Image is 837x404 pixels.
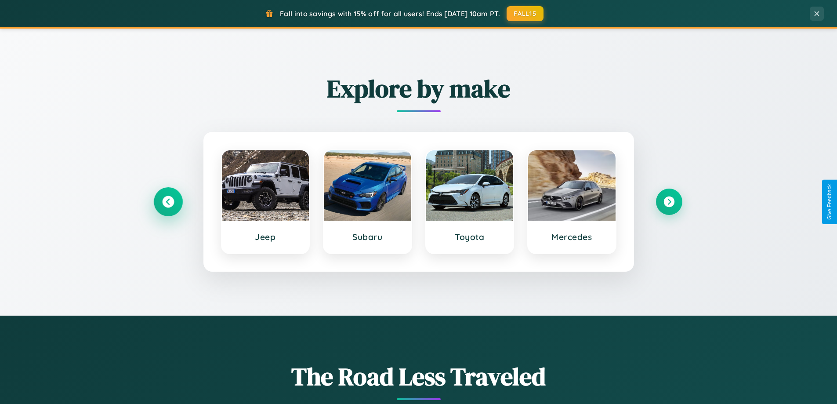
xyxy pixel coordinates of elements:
span: Fall into savings with 15% off for all users! Ends [DATE] 10am PT. [280,9,500,18]
div: Give Feedback [826,184,833,220]
h1: The Road Less Traveled [155,360,682,393]
h3: Mercedes [537,232,607,242]
button: FALL15 [507,6,544,21]
h3: Jeep [231,232,301,242]
h3: Subaru [333,232,402,242]
h2: Explore by make [155,72,682,106]
h3: Toyota [435,232,505,242]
